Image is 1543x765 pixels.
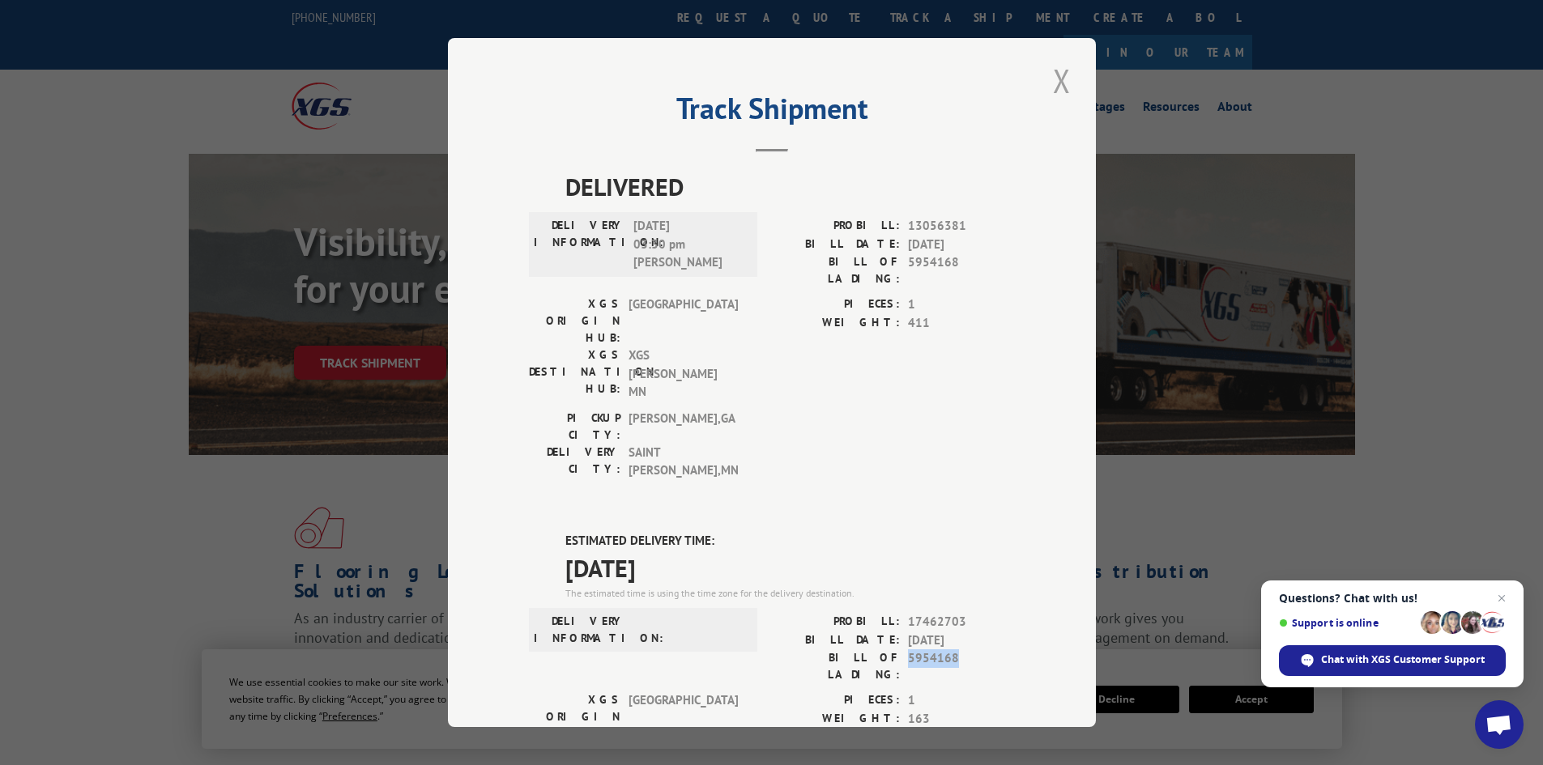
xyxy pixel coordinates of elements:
span: 5954168 [908,649,1015,683]
label: DELIVERY CITY: [529,444,620,480]
button: Close modal [1048,58,1076,103]
span: [DATE] [565,550,1015,586]
label: DELIVERY INFORMATION: [534,613,625,647]
label: XGS DESTINATION HUB: [529,346,620,402]
label: ESTIMATED DELIVERY TIME: [565,532,1015,550]
span: [GEOGRAPHIC_DATA] [629,295,738,346]
span: 13056381 [908,217,1015,236]
span: [DATE] [908,236,1015,254]
span: 17462703 [908,613,1015,631]
div: The estimated time is using the time zone for the delivery destination. [565,586,1015,601]
label: PIECES: [772,691,900,710]
span: DELIVERED [565,168,1015,205]
label: PICKUP CITY: [529,410,620,444]
span: 1 [908,691,1015,710]
label: PROBILL: [772,217,900,236]
a: Open chat [1475,700,1524,749]
span: Chat with XGS Customer Support [1279,645,1506,676]
label: BILL DATE: [772,236,900,254]
span: Support is online [1279,617,1415,629]
label: XGS ORIGIN HUB: [529,295,620,346]
label: DELIVERY INFORMATION: [534,217,625,272]
span: XGS [PERSON_NAME] MN [629,346,738,402]
label: WEIGHT: [772,710,900,729]
span: Chat with XGS Customer Support [1321,652,1485,667]
label: PROBILL: [772,613,900,631]
label: BILL DATE: [772,631,900,650]
span: [GEOGRAPHIC_DATA] [629,691,738,742]
span: [PERSON_NAME] , GA [629,410,738,444]
span: [DATE] 03:30 pm [PERSON_NAME] [633,217,743,272]
label: PIECES: [772,295,900,314]
label: XGS ORIGIN HUB: [529,691,620,742]
label: WEIGHT: [772,314,900,333]
span: 411 [908,314,1015,333]
span: 163 [908,710,1015,729]
span: SAINT [PERSON_NAME] , MN [629,444,738,480]
label: BILL OF LADING: [772,649,900,683]
span: 1 [908,295,1015,314]
h2: Track Shipment [529,97,1015,128]
label: BILL OF LADING: [772,253,900,287]
span: 5954168 [908,253,1015,287]
span: Questions? Chat with us! [1279,592,1506,605]
span: [DATE] [908,631,1015,650]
